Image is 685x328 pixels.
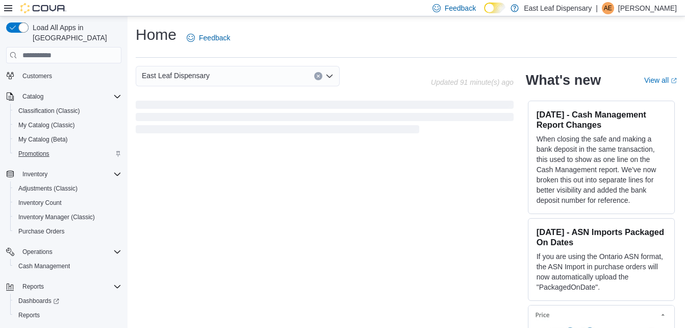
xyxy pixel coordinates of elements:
[14,197,121,209] span: Inventory Count
[18,280,48,293] button: Reports
[18,199,62,207] span: Inventory Count
[14,260,74,272] a: Cash Management
[18,135,68,144] span: My Catalog (Beta)
[14,182,121,195] span: Adjustments (Classic)
[325,72,334,80] button: Open list of options
[18,213,95,221] span: Inventory Manager (Classic)
[10,147,125,161] button: Promotions
[10,294,125,308] a: Dashboards
[142,69,210,82] span: East Leaf Dispensary
[14,119,79,131] a: My Catalog (Classic)
[644,76,677,84] a: View allExternal link
[14,148,54,160] a: Promotions
[445,3,476,13] span: Feedback
[14,309,121,321] span: Reports
[671,78,677,84] svg: External link
[18,311,40,319] span: Reports
[18,227,65,236] span: Purchase Orders
[2,245,125,259] button: Operations
[604,2,612,14] span: AE
[2,279,125,294] button: Reports
[14,211,99,223] a: Inventory Manager (Classic)
[20,3,66,13] img: Cova
[18,246,121,258] span: Operations
[14,119,121,131] span: My Catalog (Classic)
[314,72,322,80] button: Clear input
[10,308,125,322] button: Reports
[22,170,47,178] span: Inventory
[2,167,125,181] button: Inventory
[14,295,63,307] a: Dashboards
[524,2,592,14] p: East Leaf Dispensary
[14,182,82,195] a: Adjustments (Classic)
[602,2,614,14] div: Ashley Easterling
[14,133,121,146] span: My Catalog (Beta)
[526,72,601,88] h2: What's new
[10,104,125,118] button: Classification (Classic)
[18,168,121,180] span: Inventory
[22,283,44,291] span: Reports
[18,280,121,293] span: Reports
[14,225,69,238] a: Purchase Orders
[136,25,176,45] h1: Home
[14,133,72,146] a: My Catalog (Beta)
[18,90,47,103] button: Catalog
[484,3,505,13] input: Dark Mode
[10,196,125,210] button: Inventory Count
[431,78,514,86] p: Updated 91 minute(s) ago
[18,121,75,129] span: My Catalog (Classic)
[10,259,125,273] button: Cash Management
[537,227,666,247] h3: [DATE] - ASN Imports Packaged On Dates
[537,109,666,130] h3: [DATE] - Cash Management Report Changes
[22,248,53,256] span: Operations
[18,107,80,115] span: Classification (Classic)
[2,68,125,83] button: Customers
[14,197,66,209] a: Inventory Count
[484,13,485,14] span: Dark Mode
[18,297,59,305] span: Dashboards
[18,70,56,82] a: Customers
[136,103,514,135] span: Loading
[10,224,125,239] button: Purchase Orders
[18,168,52,180] button: Inventory
[14,148,121,160] span: Promotions
[14,260,121,272] span: Cash Management
[14,211,121,223] span: Inventory Manager (Classic)
[618,2,677,14] p: [PERSON_NAME]
[10,118,125,132] button: My Catalog (Classic)
[18,69,121,82] span: Customers
[18,246,57,258] button: Operations
[10,132,125,147] button: My Catalog (Beta)
[14,105,121,117] span: Classification (Classic)
[22,72,52,80] span: Customers
[14,225,121,238] span: Purchase Orders
[596,2,598,14] p: |
[537,134,666,205] p: When closing the safe and making a bank deposit in the same transaction, this used to show as one...
[29,22,121,43] span: Load All Apps in [GEOGRAPHIC_DATA]
[22,92,43,101] span: Catalog
[18,150,49,158] span: Promotions
[537,251,666,292] p: If you are using the Ontario ASN format, the ASN Import in purchase orders will now automatically...
[183,28,234,48] a: Feedback
[14,295,121,307] span: Dashboards
[199,33,230,43] span: Feedback
[18,262,70,270] span: Cash Management
[10,181,125,196] button: Adjustments (Classic)
[18,90,121,103] span: Catalog
[14,309,44,321] a: Reports
[18,184,78,193] span: Adjustments (Classic)
[2,89,125,104] button: Catalog
[14,105,84,117] a: Classification (Classic)
[10,210,125,224] button: Inventory Manager (Classic)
